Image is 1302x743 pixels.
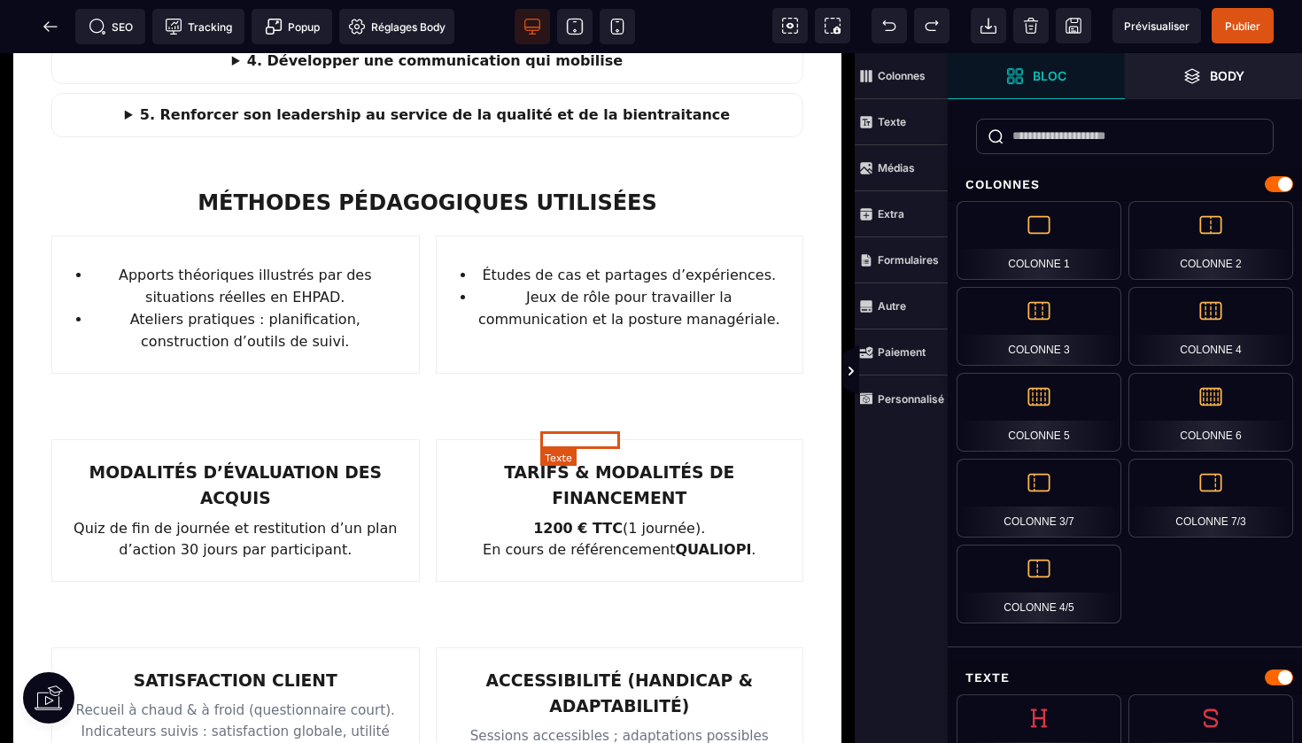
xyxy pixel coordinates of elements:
[957,373,1121,452] div: Colonne 5
[1056,8,1091,43] span: Enregistrer
[456,615,784,666] h3: ACCESSIBILITÉ (HANDICAP & ADAPTABILITÉ)
[914,8,949,43] span: Rétablir
[957,201,1121,280] div: Colonne 1
[675,488,751,505] strong: QUALIOPI
[515,9,550,44] span: Voir bureau
[72,406,399,458] h3: MODALITÉS D’ÉVALUATION DES ACQUIS
[878,253,939,267] strong: Formulaires
[89,18,133,35] span: SEO
[27,345,828,554] section: Évaluation et financement
[27,109,828,344] section: Méthodes pédagogiques utilisées
[91,212,399,256] li: Apports théoriques illustrés par des situations réelles en EHPAD.
[957,459,1121,538] div: Colonne 3/7
[1124,19,1190,33] span: Prévisualiser
[456,406,784,458] h3: TARIFS & MODALITÉS DE FINANCEMENT
[948,662,1302,694] div: Texte
[1033,69,1066,82] strong: Bloc
[855,99,948,145] span: Texte
[456,465,784,487] p: (1 journée).
[339,9,454,44] span: Favicon
[1013,8,1049,43] span: Nettoyage
[456,486,784,508] p: En cours de référencement .
[348,18,446,35] span: Réglages Body
[878,392,944,406] strong: Personnalisé
[75,9,145,44] span: Métadata SEO
[878,69,926,82] strong: Colonnes
[476,234,784,278] li: Jeux de rôle pour travailler la communication et la posture managériale.
[957,545,1121,623] div: Colonne 4/5
[33,9,68,44] span: Retour
[252,9,332,44] span: Créer une alerte modale
[51,134,803,166] h2: MÉTHODES PÉDAGOGIQUES UTILISÉES
[600,9,635,44] span: Voir mobile
[878,299,906,313] strong: Autre
[957,287,1121,366] div: Colonne 3
[855,283,948,329] span: Autre
[872,8,907,43] span: Défaire
[1128,459,1293,538] div: Colonne 7/3
[1212,8,1274,43] span: Enregistrer le contenu
[855,191,948,237] span: Extra
[971,8,1006,43] span: Importer
[533,467,623,484] strong: 1200 € TTC
[72,615,399,640] h3: SATISFACTION CLIENT
[855,375,948,422] span: Personnalisé
[815,8,850,43] span: Capture d'écran
[855,53,948,99] span: Colonnes
[1112,8,1201,43] span: Aperçu
[855,145,948,191] span: Médias
[855,329,948,375] span: Paiement
[152,9,244,44] span: Code de suivi
[855,237,948,283] span: Formulaires
[165,18,232,35] span: Tracking
[772,8,808,43] span: Voir les composants
[476,212,784,234] li: Études de cas et partages d’expériences.
[878,207,904,221] strong: Extra
[948,168,1302,201] div: Colonnes
[265,18,320,35] span: Popup
[63,51,792,74] summary: 5. Renforcer son leadership au service de la qualité et de la bientraitance
[72,465,399,509] p: Quiz de fin de journée et restitution d’un plan d’action 30 jours par participant.
[1210,69,1244,82] strong: Body
[948,345,965,399] span: Afficher les vues
[948,53,1125,99] span: Ouvrir les blocs
[878,161,915,174] strong: Médias
[91,256,399,300] li: Ateliers pratiques : planification, construction d’outils de suivi.
[1128,287,1293,366] div: Colonne 4
[1128,201,1293,280] div: Colonne 2
[878,345,926,359] strong: Paiement
[1128,373,1293,452] div: Colonne 6
[557,9,593,44] span: Voir tablette
[1225,19,1260,33] span: Publier
[72,647,399,731] p: Recueil à chaud & à froid (questionnaire court). Indicateurs suivis : satisfaction globale, utili...
[1125,53,1302,99] span: Ouvrir les calques
[878,115,906,128] strong: Texte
